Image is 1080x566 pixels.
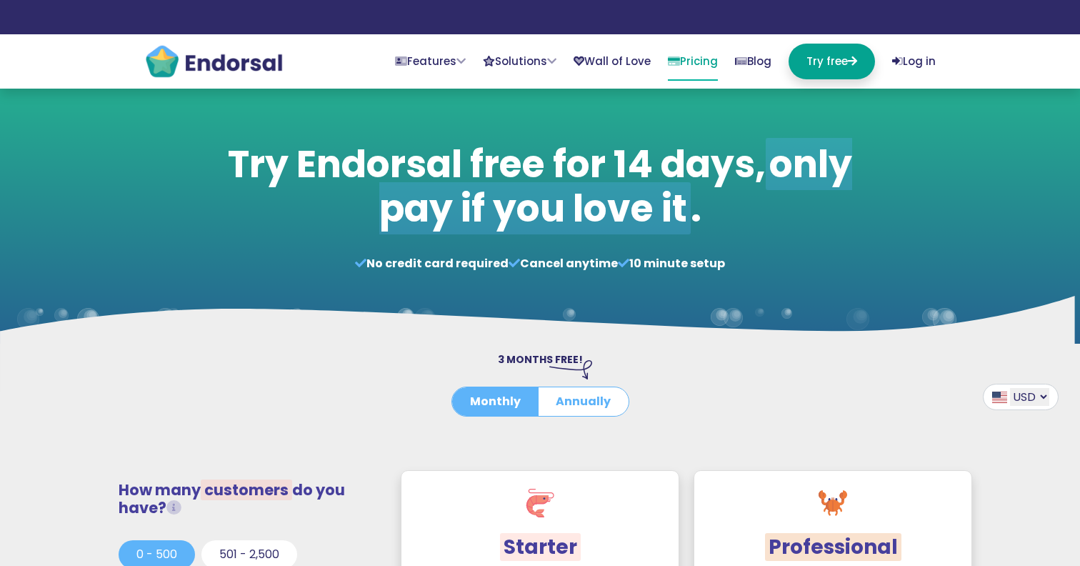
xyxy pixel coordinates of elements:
[119,481,376,517] h3: How many do you have?
[452,387,539,416] button: Monthly
[500,533,581,561] span: Starter
[483,44,556,79] a: Solutions
[892,44,936,79] a: Log in
[166,500,181,515] i: Total customers from whom you request testimonials/reviews.
[668,44,718,81] a: Pricing
[549,360,592,379] img: arrow-right-down.svg
[526,489,554,517] img: shrimp.svg
[221,255,860,272] p: No credit card required Cancel anytime 10 minute setup
[144,44,284,79] img: endorsal-logo@2x.png
[789,44,875,79] a: Try free
[221,142,860,232] h1: Try Endorsal free for 14 days, .
[395,44,466,79] a: Features
[379,138,853,234] span: only pay if you love it
[574,44,651,79] a: Wall of Love
[819,489,847,517] img: crab.svg
[201,480,292,500] span: customers
[735,44,771,79] a: Blog
[538,387,629,416] button: Annually
[498,352,583,367] span: 3 MONTHS FREE!
[765,533,901,561] span: Professional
